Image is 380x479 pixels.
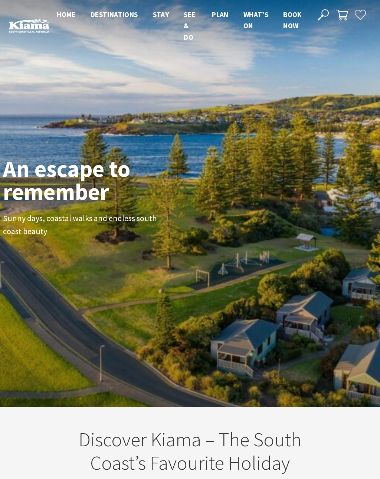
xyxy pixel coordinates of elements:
span: Destinations [91,10,138,19]
h1: An escape to remember [3,157,207,203]
span: What’s On [243,10,268,30]
span: Stay [153,10,169,19]
span: See & Do [184,10,195,42]
span: Book now [283,10,302,30]
span: Plan [212,10,229,19]
p: Sunny days, coastal walks and endless south coast beauty [3,212,170,238]
nav: Main Menu [49,9,309,43]
img: Kiama Logo [9,19,49,33]
span: Home [57,10,76,19]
